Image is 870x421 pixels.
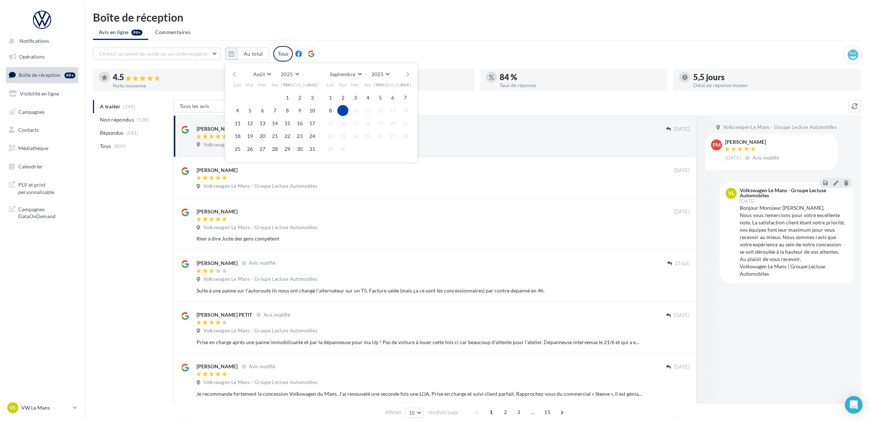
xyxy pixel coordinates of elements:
div: Volkswagen Le Mans - Groupe Lecluse Automobiles [740,188,845,198]
span: Choisir un point de vente ou un code magasin [99,51,208,57]
button: Tous les avis [173,100,247,112]
a: Contacts [4,122,80,138]
span: Mer [258,82,267,88]
span: PM [713,141,721,149]
span: [DATE] [674,312,690,319]
button: 28 [400,131,411,142]
button: 23 [337,131,348,142]
span: Volkswagen Le Mans - Groupe Lecluse Automobiles [204,224,317,231]
span: Mer [351,82,360,88]
span: 10 [409,410,415,416]
button: 27 [387,131,398,142]
button: 16 [294,118,305,129]
button: 4 [232,105,243,116]
button: 7 [400,92,411,103]
span: Jeu [271,82,279,88]
a: Visibilité en ligne [4,86,80,101]
span: 2 [500,406,511,418]
button: 9 [294,105,305,116]
div: Note moyenne [113,83,275,88]
button: 29 [282,144,293,154]
button: 14 [400,105,411,116]
span: Lun [326,82,335,88]
a: Campagnes DataOnDemand [4,201,80,223]
button: 19 [375,118,386,129]
button: 22 [282,131,293,142]
button: 12 [244,118,255,129]
span: Septembre [330,71,356,77]
button: 6 [387,92,398,103]
span: VL [10,404,16,411]
span: Tous les avis [180,103,209,109]
span: Médiathèque [18,145,48,151]
div: Suite à une panne sur l'autoroute ils nous ont changé l'alternateur sur un T5. Facture salée (mai... [197,287,642,294]
button: 2025 [278,69,302,79]
span: Opérations [19,53,45,60]
a: Médiathèque [4,141,80,156]
p: VW Le Mans [21,404,70,411]
button: 5 [375,92,386,103]
span: Campagnes DataOnDemand [18,204,75,220]
button: 21 [269,131,280,142]
button: 25 [232,144,243,154]
button: 13 [257,118,268,129]
span: Mar [339,82,347,88]
span: 23 juil. [675,260,690,267]
span: Volkswagen Le Mans - Groupe Lecluse Automobiles [723,124,837,131]
span: Volkswagen Le Mans - Groupe Lecluse Automobiles [204,142,317,148]
button: 7 [269,105,280,116]
div: Bonjour Monsieur [PERSON_NAME], Nous vous remercions pour votre excellente note. La satisfaction ... [740,204,847,277]
button: 23 [294,131,305,142]
span: Contacts [18,127,39,133]
button: 11 [232,118,243,129]
span: ... [527,406,539,418]
span: Tous [100,142,111,150]
button: Au total [225,48,269,60]
div: [PERSON_NAME] PETIT [197,311,252,318]
span: Visibilité en ligne [20,90,59,97]
span: Volkswagen Le Mans - Groupe Lecluse Automobiles [204,183,317,190]
span: Répondus [100,129,124,137]
span: Volkswagen Le Mans - Groupe Lecluse Automobiles [204,328,317,334]
button: 26 [244,144,255,154]
span: 3 [513,406,524,418]
span: [PERSON_NAME] [374,82,412,88]
div: [PERSON_NAME] [197,363,238,370]
span: Août [253,71,265,77]
span: Avis modifié [753,155,780,161]
div: Open Intercom Messenger [845,396,863,414]
span: Avis modifié [249,260,276,266]
div: [PERSON_NAME] [197,260,238,267]
button: 17 [307,118,318,129]
span: (128) [137,117,149,123]
button: 18 [362,118,373,129]
button: 24 [307,131,318,142]
span: [DATE] [740,199,756,204]
div: Délai de réponse moyen [693,83,855,88]
button: 6 [257,105,268,116]
span: Jeu [364,82,371,88]
button: 17 [350,118,361,129]
span: VL [728,190,735,197]
button: 29 [325,144,336,154]
span: Notifications [19,38,49,44]
span: 2025 [371,71,384,77]
button: 1 [325,92,336,103]
button: 30 [337,144,348,154]
span: [DATE] [674,167,690,174]
div: Taux de réponse [500,83,662,88]
div: [PERSON_NAME] [197,167,238,174]
div: 84 % [500,73,662,81]
button: 10 [307,105,318,116]
span: Volkswagen Le Mans - Groupe Lecluse Automobiles [204,276,317,283]
span: Volkswagen Le Mans - Groupe Lecluse Automobiles [204,379,317,386]
button: 19 [244,131,255,142]
button: Septembre [327,69,365,79]
div: Prise en charge après une panne immobilisante et par la dépanneuse pour ma Up ! Pas de voiture à ... [197,339,642,346]
span: PLV et print personnalisable [18,180,75,195]
span: Calendrier [18,163,43,169]
button: 13 [387,105,398,116]
button: 4 [362,92,373,103]
button: 10 [406,408,424,418]
span: Mar [246,82,254,88]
